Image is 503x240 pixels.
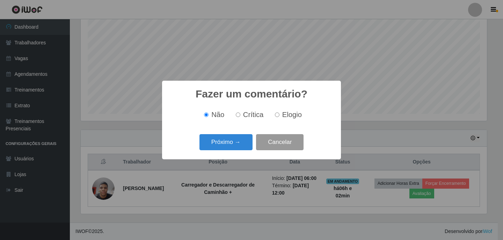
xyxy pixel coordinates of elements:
h2: Fazer um comentário? [196,88,307,100]
span: Crítica [243,111,264,118]
input: Não [204,112,209,117]
input: Crítica [236,112,240,117]
span: Elogio [282,111,302,118]
input: Elogio [275,112,279,117]
button: Cancelar [256,134,304,151]
button: Próximo → [199,134,253,151]
span: Não [211,111,224,118]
